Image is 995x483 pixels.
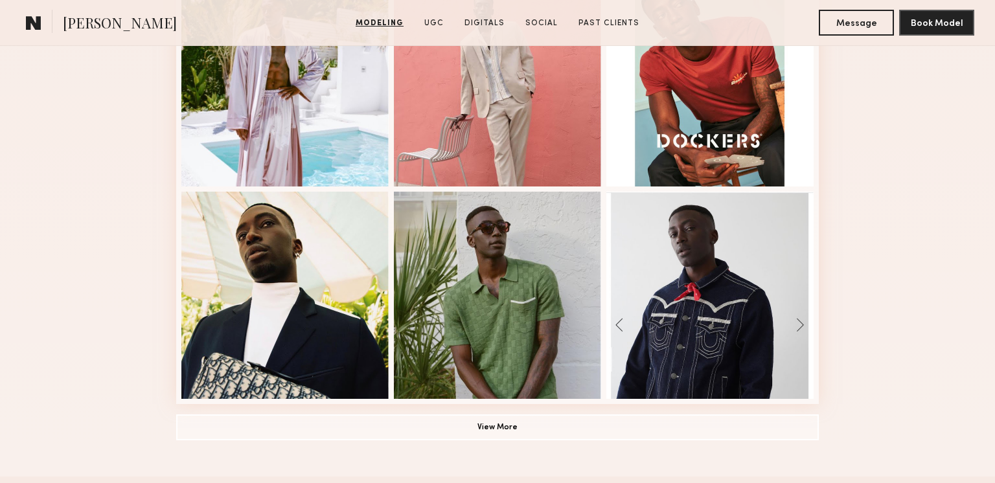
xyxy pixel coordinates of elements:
[419,17,449,29] a: UGC
[573,17,645,29] a: Past Clients
[520,17,563,29] a: Social
[899,10,974,36] button: Book Model
[350,17,409,29] a: Modeling
[176,414,819,440] button: View More
[63,13,177,36] span: [PERSON_NAME]
[459,17,510,29] a: Digitals
[819,10,894,36] button: Message
[899,17,974,28] a: Book Model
